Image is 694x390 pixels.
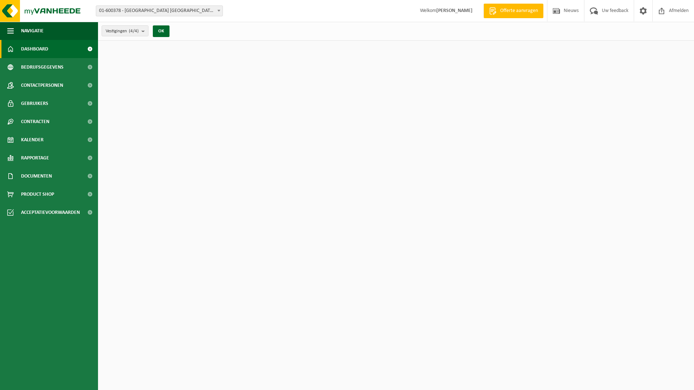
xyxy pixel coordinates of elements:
[21,149,49,167] span: Rapportage
[21,58,64,76] span: Bedrijfsgegevens
[21,22,44,40] span: Navigatie
[498,7,540,15] span: Offerte aanvragen
[96,6,223,16] span: 01-600378 - NOORD NATIE TERMINAL NV - ANTWERPEN
[21,40,48,58] span: Dashboard
[102,25,148,36] button: Vestigingen(4/4)
[483,4,543,18] a: Offerte aanvragen
[21,203,80,222] span: Acceptatievoorwaarden
[21,76,63,94] span: Contactpersonen
[21,113,49,131] span: Contracten
[21,167,52,185] span: Documenten
[21,94,48,113] span: Gebruikers
[436,8,473,13] strong: [PERSON_NAME]
[106,26,139,37] span: Vestigingen
[129,29,139,33] count: (4/4)
[21,131,44,149] span: Kalender
[153,25,170,37] button: OK
[21,185,54,203] span: Product Shop
[96,5,223,16] span: 01-600378 - NOORD NATIE TERMINAL NV - ANTWERPEN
